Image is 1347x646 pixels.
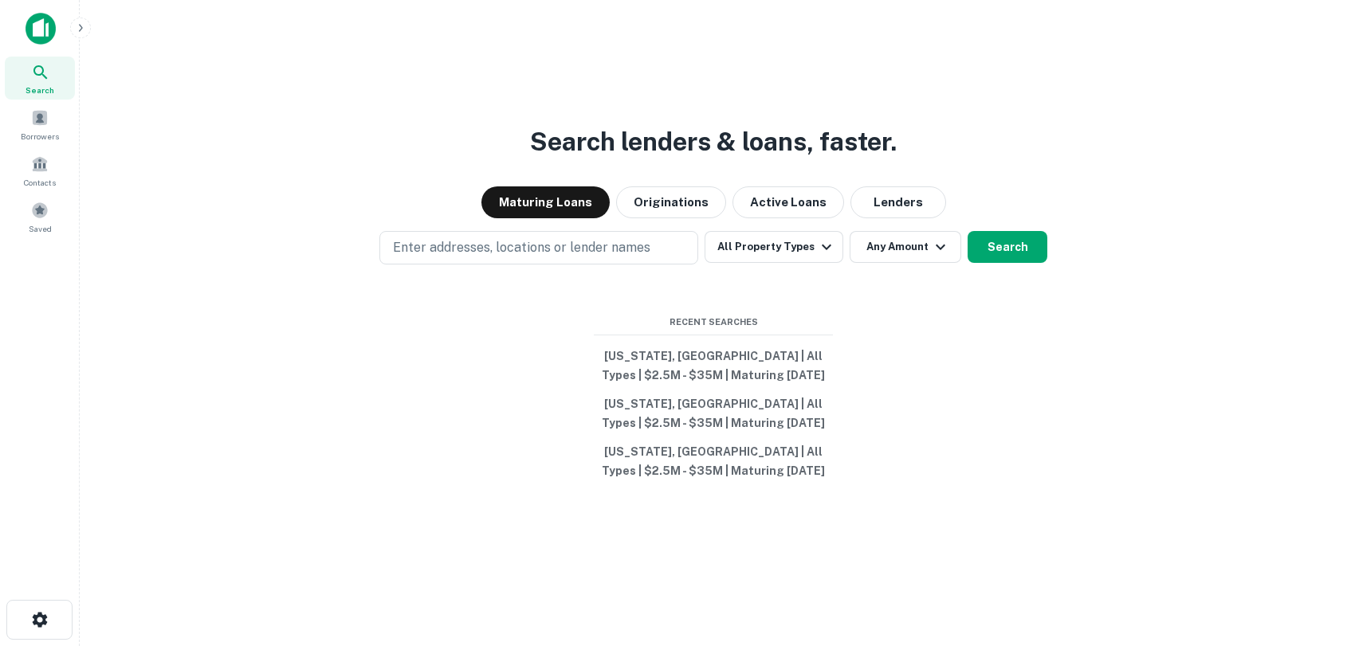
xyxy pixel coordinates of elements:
[26,84,54,96] span: Search
[594,437,833,485] button: [US_STATE], [GEOGRAPHIC_DATA] | All Types | $2.5M - $35M | Maturing [DATE]
[5,103,75,146] a: Borrowers
[5,149,75,192] a: Contacts
[850,231,961,263] button: Any Amount
[21,130,59,143] span: Borrowers
[616,186,726,218] button: Originations
[530,123,897,161] h3: Search lenders & loans, faster.
[594,342,833,390] button: [US_STATE], [GEOGRAPHIC_DATA] | All Types | $2.5M - $35M | Maturing [DATE]
[481,186,610,218] button: Maturing Loans
[705,231,843,263] button: All Property Types
[393,238,650,257] p: Enter addresses, locations or lender names
[29,222,52,235] span: Saved
[1267,519,1347,595] iframe: Chat Widget
[5,195,75,238] a: Saved
[732,186,844,218] button: Active Loans
[24,176,56,189] span: Contacts
[594,390,833,437] button: [US_STATE], [GEOGRAPHIC_DATA] | All Types | $2.5M - $35M | Maturing [DATE]
[5,57,75,100] a: Search
[594,315,833,329] span: Recent Searches
[968,231,1047,263] button: Search
[850,186,946,218] button: Lenders
[26,13,56,45] img: capitalize-icon.png
[379,231,698,264] button: Enter addresses, locations or lender names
